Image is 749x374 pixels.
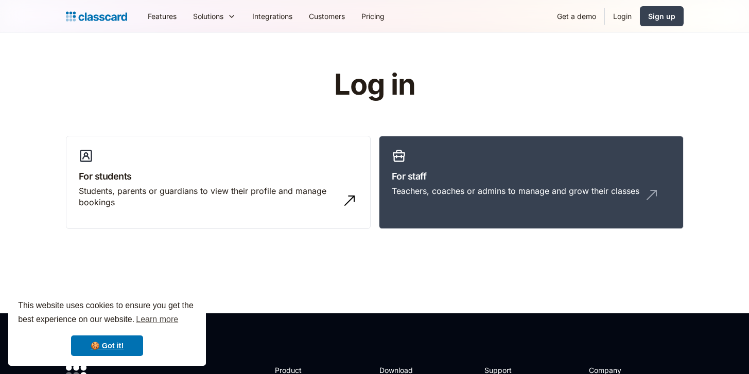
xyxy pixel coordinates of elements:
[392,185,639,197] div: Teachers, coaches or admins to manage and grow their classes
[193,11,223,22] div: Solutions
[8,290,206,366] div: cookieconsent
[66,9,127,24] a: home
[379,136,684,229] a: For staffTeachers, coaches or admins to manage and grow their classes
[18,299,196,327] span: This website uses cookies to ensure you get the best experience on our website.
[301,5,353,28] a: Customers
[353,5,393,28] a: Pricing
[71,335,143,356] a: dismiss cookie message
[66,136,371,229] a: For studentsStudents, parents or guardians to view their profile and manage bookings
[549,5,604,28] a: Get a demo
[392,169,671,183] h3: For staff
[244,5,301,28] a: Integrations
[648,11,675,22] div: Sign up
[79,185,337,208] div: Students, parents or guardians to view their profile and manage bookings
[140,5,185,28] a: Features
[134,312,180,327] a: learn more about cookies
[640,6,684,26] a: Sign up
[211,69,538,101] h1: Log in
[185,5,244,28] div: Solutions
[605,5,640,28] a: Login
[79,169,358,183] h3: For students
